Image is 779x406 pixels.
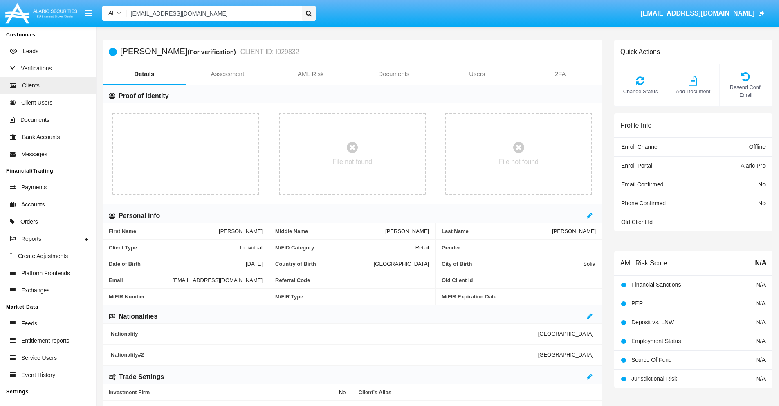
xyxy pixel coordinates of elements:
[23,47,38,56] span: Leads
[442,261,583,267] span: City of Birth
[385,228,429,234] span: [PERSON_NAME]
[374,261,429,267] span: [GEOGRAPHIC_DATA]
[20,116,49,124] span: Documents
[21,99,52,107] span: Client Users
[621,181,663,188] span: Email Confirmed
[415,244,429,251] span: Retail
[583,261,595,267] span: Sofia
[238,49,299,55] small: CLIENT ID: I029832
[275,228,385,234] span: Middle Name
[275,277,429,283] span: Referral Code
[21,235,41,243] span: Reports
[724,83,768,99] span: Resend Conf. Email
[339,389,346,395] span: No
[618,87,662,95] span: Change Status
[21,269,70,278] span: Platform Frontends
[621,144,659,150] span: Enroll Channel
[756,281,766,288] span: N/A
[620,259,667,267] h6: AML Risk Score
[442,244,596,251] span: Gender
[621,162,652,169] span: Enroll Portal
[631,357,672,363] span: Source Of Fund
[631,375,677,382] span: Jurisdictional Risk
[102,9,127,18] a: All
[442,294,596,300] span: MiFIR Expiration Date
[640,10,754,17] span: [EMAIL_ADDRESS][DOMAIN_NAME]
[269,64,352,84] a: AML Risk
[637,2,769,25] a: [EMAIL_ADDRESS][DOMAIN_NAME]
[21,183,47,192] span: Payments
[109,228,219,234] span: First Name
[620,48,660,56] h6: Quick Actions
[240,244,263,251] span: Individual
[442,277,595,283] span: Old Client Id
[621,219,653,225] span: Old Client Id
[246,261,263,267] span: [DATE]
[671,87,715,95] span: Add Document
[436,64,519,84] a: Users
[127,6,299,21] input: Search
[21,200,45,209] span: Accounts
[275,244,415,251] span: MiFID Category
[120,47,299,56] h5: [PERSON_NAME]
[21,319,37,328] span: Feeds
[108,10,115,16] span: All
[756,357,766,363] span: N/A
[21,371,55,379] span: Event History
[631,281,681,288] span: Financial Sanctions
[755,258,766,268] span: N/A
[22,133,60,141] span: Bank Accounts
[219,228,263,234] span: [PERSON_NAME]
[119,211,160,220] h6: Personal info
[119,372,164,381] h6: Trade Settings
[552,228,596,234] span: [PERSON_NAME]
[758,181,766,188] span: No
[109,389,339,395] span: Investment Firm
[758,200,766,206] span: No
[621,200,666,206] span: Phone Confirmed
[20,218,38,226] span: Orders
[756,300,766,307] span: N/A
[631,300,643,307] span: PEP
[111,331,538,337] span: Nationality
[538,352,593,358] span: [GEOGRAPHIC_DATA]
[119,92,169,101] h6: Proof of identity
[21,286,49,295] span: Exchanges
[4,1,79,25] img: Logo image
[109,261,246,267] span: Date of Birth
[173,277,263,283] span: [EMAIL_ADDRESS][DOMAIN_NAME]
[756,338,766,344] span: N/A
[103,64,186,84] a: Details
[275,261,374,267] span: Country of Birth
[756,319,766,325] span: N/A
[187,47,238,56] div: (For verification)
[21,150,47,159] span: Messages
[359,389,596,395] span: Client’s Alias
[749,144,766,150] span: Offline
[631,319,674,325] span: Deposit vs. LNW
[442,228,552,234] span: Last Name
[741,162,766,169] span: Alaric Pro
[22,81,40,90] span: Clients
[109,294,263,300] span: MiFIR Number
[21,64,52,73] span: Verifications
[21,336,70,345] span: Entitlement reports
[111,352,538,358] span: Nationality #2
[620,121,651,129] h6: Profile Info
[352,64,436,84] a: Documents
[21,354,57,362] span: Service Users
[109,277,173,283] span: Email
[538,331,593,337] span: [GEOGRAPHIC_DATA]
[519,64,602,84] a: 2FA
[275,294,429,300] span: MiFIR Type
[756,375,766,382] span: N/A
[631,338,681,344] span: Employment Status
[109,244,240,251] span: Client Type
[186,64,269,84] a: Assessment
[119,312,157,321] h6: Nationalities
[18,252,68,260] span: Create Adjustments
